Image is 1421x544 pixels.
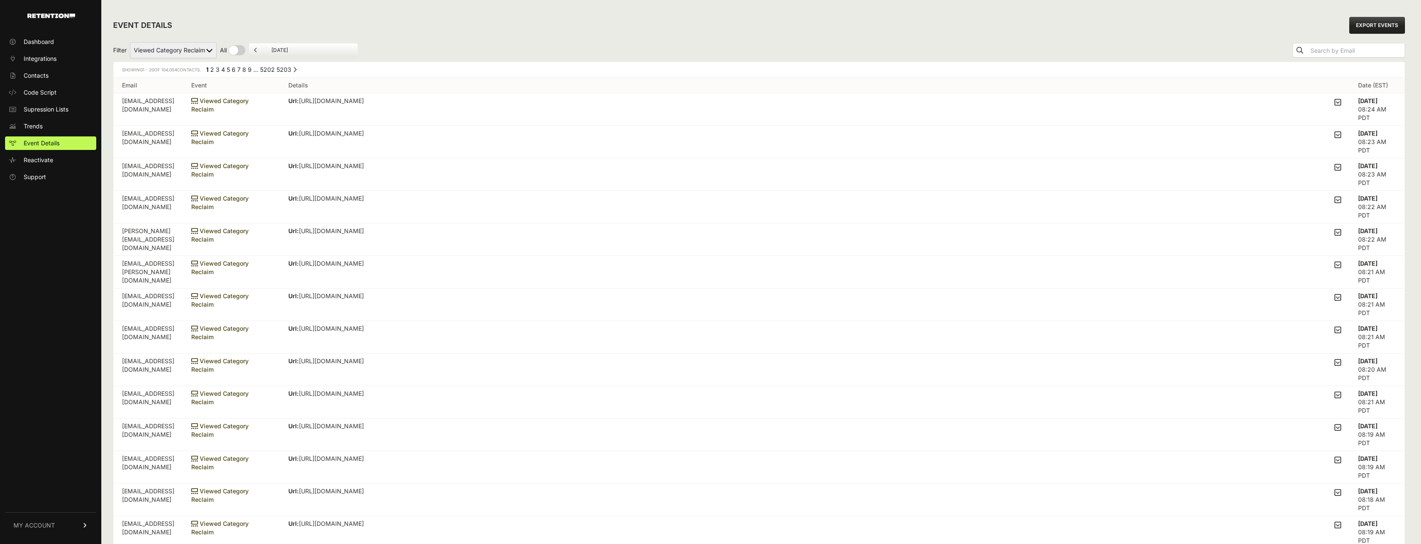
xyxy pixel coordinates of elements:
strong: [DATE] [1358,390,1378,397]
strong: Url: [288,390,299,397]
a: Page 3 [216,66,220,73]
strong: Url: [288,357,299,364]
p: [URL][DOMAIN_NAME] [288,162,364,170]
strong: [DATE] [1358,357,1378,364]
td: 08:19 AM PDT [1350,451,1405,484]
span: Viewed Category Reclaim [191,520,249,536]
div: Pagination [204,65,297,76]
td: 08:23 AM PDT [1350,158,1405,191]
strong: [DATE] [1358,487,1378,495]
td: [EMAIL_ADDRESS][DOMAIN_NAME] [114,158,183,191]
strong: [DATE] [1358,520,1378,527]
td: [EMAIL_ADDRESS][DOMAIN_NAME] [114,419,183,451]
span: Viewed Category Reclaim [191,455,249,471]
a: Page 9 [248,66,252,73]
span: Viewed Category Reclaim [191,292,249,308]
span: Viewed Category Reclaim [191,390,249,405]
p: [URL][DOMAIN_NAME] [288,227,364,235]
p: [URL][DOMAIN_NAME] [288,389,364,398]
a: EXPORT EVENTS [1349,17,1405,34]
span: Viewed Category Reclaim [191,162,249,178]
td: 08:21 AM PDT [1350,288,1405,321]
strong: [DATE] [1358,97,1378,104]
span: Support [24,173,46,181]
a: Page 5202 [260,66,275,73]
span: Filter [113,46,127,54]
p: [URL][DOMAIN_NAME] [288,97,364,105]
strong: Url: [288,422,299,430]
span: Viewed Category Reclaim [191,487,249,503]
a: Page 2 [210,66,214,73]
td: [EMAIL_ADDRESS][DOMAIN_NAME] [114,321,183,354]
span: Contacts [24,71,49,80]
a: Dashboard [5,35,96,49]
span: Viewed Category Reclaim [191,130,249,145]
strong: [DATE] [1358,422,1378,430]
span: Reactivate [24,156,53,164]
span: Viewed Category Reclaim [191,260,249,275]
th: Details [280,78,1350,93]
strong: [DATE] [1358,227,1378,234]
span: Dashboard [24,38,54,46]
td: 08:19 AM PDT [1350,419,1405,451]
p: [URL][DOMAIN_NAME] [288,259,364,268]
strong: [DATE] [1358,325,1378,332]
strong: Url: [288,260,299,267]
th: Email [114,78,183,93]
a: Event Details [5,136,96,150]
span: … [253,66,258,73]
strong: Url: [288,325,299,332]
span: Trends [24,122,43,131]
p: [URL][DOMAIN_NAME] [288,292,364,300]
td: 08:21 AM PDT [1350,386,1405,419]
span: Contacts. [160,67,201,72]
a: Page 7 [237,66,241,73]
span: Supression Lists [24,105,68,114]
td: 08:24 AM PDT [1350,93,1405,126]
td: [EMAIL_ADDRESS][DOMAIN_NAME] [114,93,183,126]
a: Code Script [5,86,96,99]
input: Search by Email [1309,45,1405,57]
span: Viewed Category Reclaim [191,227,249,243]
a: Integrations [5,52,96,65]
strong: Url: [288,520,299,527]
a: Reactivate [5,153,96,167]
td: 08:21 AM PDT [1350,321,1405,354]
td: [EMAIL_ADDRESS][DOMAIN_NAME] [114,484,183,516]
td: [EMAIL_ADDRESS][DOMAIN_NAME] [114,288,183,321]
h2: EVENT DETAILS [113,19,172,31]
span: Viewed Category Reclaim [191,422,249,438]
strong: Url: [288,292,299,299]
a: Contacts [5,69,96,82]
strong: [DATE] [1358,162,1378,169]
strong: [DATE] [1358,292,1378,299]
p: [URL][DOMAIN_NAME] [288,520,364,528]
td: 08:22 AM PDT [1350,191,1405,223]
span: 104,054 [161,67,177,72]
th: Date (EST) [1350,78,1405,93]
a: Supression Lists [5,103,96,116]
a: Trends [5,120,96,133]
span: Code Script [24,88,57,97]
p: [URL][DOMAIN_NAME] [288,324,364,333]
td: 08:21 AM PDT [1350,256,1405,288]
a: Page 5203 [277,66,291,73]
td: 08:18 AM PDT [1350,484,1405,516]
td: [PERSON_NAME][EMAIL_ADDRESS][DOMAIN_NAME] [114,223,183,256]
strong: Url: [288,455,299,462]
strong: [DATE] [1358,260,1378,267]
strong: Url: [288,162,299,169]
td: 08:22 AM PDT [1350,223,1405,256]
a: Page 5 [227,66,230,73]
strong: Url: [288,195,299,202]
span: 1 - 20 [143,67,154,72]
p: [URL][DOMAIN_NAME] [288,129,364,138]
span: Viewed Category Reclaim [191,357,249,373]
p: [URL][DOMAIN_NAME] [288,487,364,495]
td: [EMAIL_ADDRESS][DOMAIN_NAME] [114,126,183,158]
strong: Url: [288,97,299,104]
p: [URL][DOMAIN_NAME] [288,422,364,430]
td: [EMAIL_ADDRESS][DOMAIN_NAME] [114,354,183,386]
strong: Url: [288,487,299,495]
td: [EMAIL_ADDRESS][DOMAIN_NAME] [114,191,183,223]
